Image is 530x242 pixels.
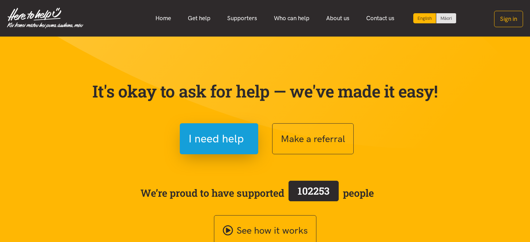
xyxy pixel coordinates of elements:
[179,11,219,26] a: Get help
[494,11,523,27] button: Sign in
[413,13,436,23] div: Current language
[358,11,403,26] a: Contact us
[7,8,83,29] img: Home
[272,123,354,154] button: Make a referral
[266,11,318,26] a: Who can help
[147,11,179,26] a: Home
[318,11,358,26] a: About us
[284,179,343,206] a: 102253
[91,81,439,101] p: It's okay to ask for help — we've made it easy!
[219,11,266,26] a: Supporters
[298,184,330,197] span: 102253
[413,13,456,23] div: Language toggle
[140,179,374,206] span: We’re proud to have supported people
[189,130,244,148] span: I need help
[436,13,456,23] a: Switch to Te Reo Māori
[180,123,258,154] button: I need help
